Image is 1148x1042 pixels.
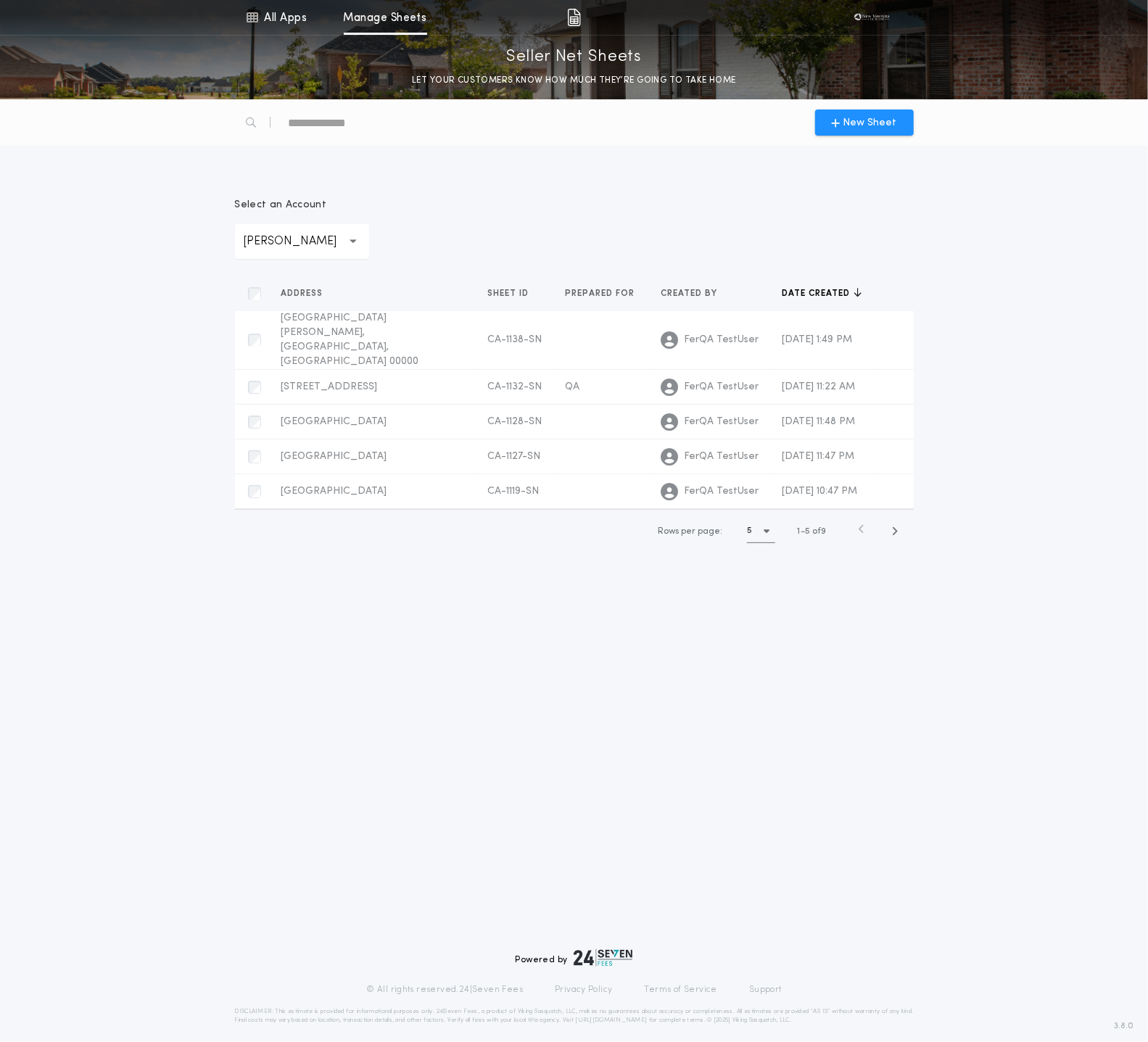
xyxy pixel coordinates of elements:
h1: 5 [747,524,752,538]
span: Date created [782,288,854,299]
span: QA [566,381,580,392]
span: [GEOGRAPHIC_DATA] [281,486,387,497]
a: [URL][DOMAIN_NAME] [575,1017,647,1023]
span: 3.8.0 [1114,1020,1133,1033]
span: 1 [798,527,801,536]
button: Sheet ID [488,286,540,301]
span: New Sheet [843,115,897,131]
span: CA-1132-SN [488,381,542,392]
span: CA-1119-SN [488,486,540,497]
button: [PERSON_NAME] [235,224,369,259]
span: [DATE] 11:48 PM [782,416,856,427]
button: 5 [747,520,775,543]
span: [GEOGRAPHIC_DATA][PERSON_NAME], [GEOGRAPHIC_DATA], [GEOGRAPHIC_DATA] 00000 [281,313,419,367]
span: CA-1128-SN [488,416,542,427]
span: FerQA TestUser [685,484,759,499]
span: Created by [661,288,721,299]
span: CA-1138-SN [488,334,542,345]
span: [DATE] 11:22 AM [782,381,856,392]
a: Support [749,984,782,996]
span: FerQA TestUser [685,380,759,394]
button: Address [281,286,334,301]
p: Seller Net Sheets [506,46,642,69]
span: [DATE] 11:47 PM [782,451,855,462]
span: of 9 [813,525,827,538]
span: [STREET_ADDRESS] [281,381,378,392]
img: img [567,9,581,26]
a: Terms of Service [645,984,717,996]
p: LET YOUR CUSTOMERS KNOW HOW MUCH THEY’RE GOING TO TAKE HOME [412,73,736,88]
p: Select an Account [235,198,369,212]
span: [GEOGRAPHIC_DATA] [281,451,387,462]
span: [DATE] 1:49 PM [782,334,853,345]
div: Powered by [516,949,633,967]
img: logo [574,949,633,967]
span: [GEOGRAPHIC_DATA] [281,416,387,427]
button: Date created [782,286,862,301]
span: Sheet ID [488,288,532,299]
span: Address [281,288,326,299]
span: [DATE] 10:47 PM [782,486,858,497]
span: 5 [806,527,811,536]
span: FerQA TestUser [685,450,759,464]
a: Privacy Policy [555,984,613,996]
span: FerQA TestUser [685,415,759,429]
p: [PERSON_NAME] [244,233,360,250]
button: New Sheet [815,109,914,136]
span: CA-1127-SN [488,451,541,462]
span: FerQA TestUser [685,333,759,347]
img: vs-icon [850,10,893,25]
button: Created by [661,286,729,301]
p: DISCLAIMER: This estimate is provided for informational purposes only. 24|Seven Fees, a product o... [235,1007,914,1025]
p: © All rights reserved. 24|Seven Fees [366,984,523,996]
span: Rows per page: [658,527,722,536]
span: Prepared for [566,288,638,299]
